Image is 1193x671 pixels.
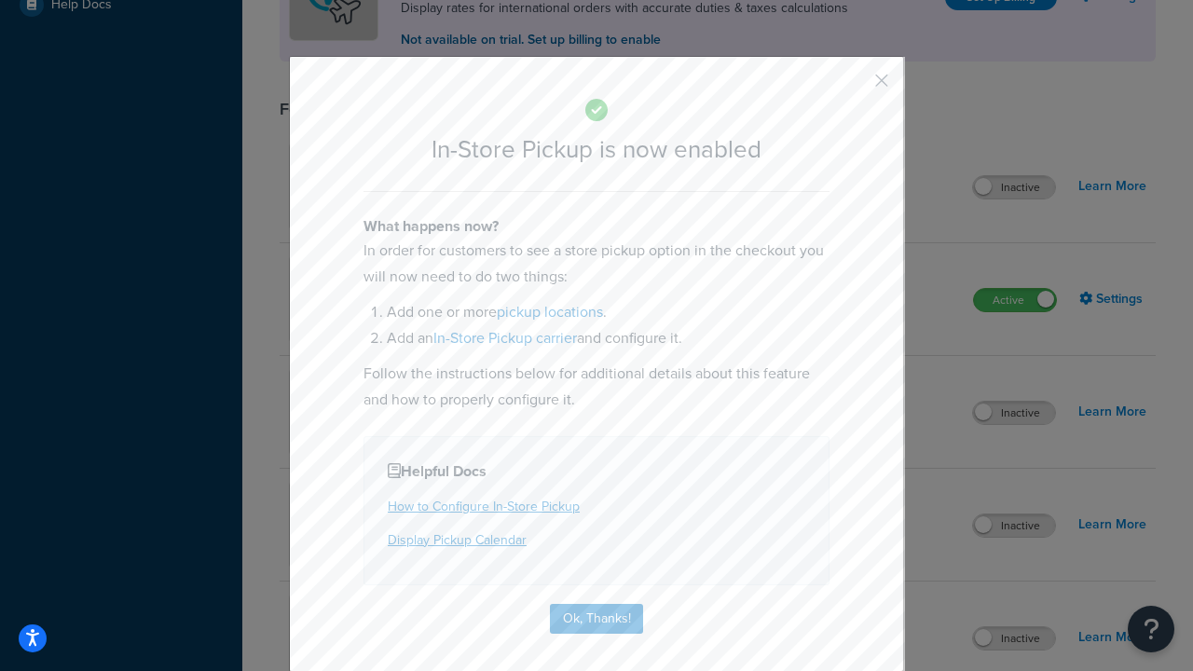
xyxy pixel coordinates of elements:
[363,215,830,238] h4: What happens now?
[363,238,830,290] p: In order for customers to see a store pickup option in the checkout you will now need to do two t...
[387,325,830,351] li: Add an and configure it.
[363,361,830,413] p: Follow the instructions below for additional details about this feature and how to properly confi...
[497,301,603,322] a: pickup locations
[387,299,830,325] li: Add one or more .
[433,327,577,349] a: In-Store Pickup carrier
[388,460,805,483] h4: Helpful Docs
[363,136,830,163] h2: In-Store Pickup is now enabled
[550,604,643,634] button: Ok, Thanks!
[388,497,580,516] a: How to Configure In-Store Pickup
[388,530,527,550] a: Display Pickup Calendar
